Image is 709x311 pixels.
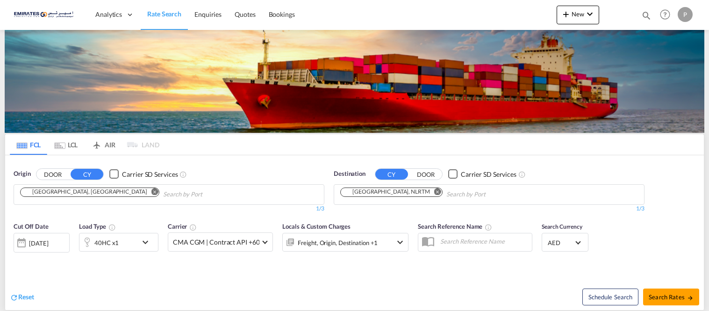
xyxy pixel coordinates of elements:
[298,236,378,249] div: Freight Origin Destination Factory Stuffing
[14,252,21,264] md-datepicker: Select
[94,236,119,249] div: 40HC x1
[18,293,34,301] span: Reset
[678,7,693,22] div: P
[29,239,48,247] div: [DATE]
[560,8,572,20] md-icon: icon-plus 400-fg
[189,224,197,231] md-icon: The selected Trucker/Carrierwill be displayed in the rate results If the rates are from another f...
[173,238,259,247] span: CMA CGM | Contract API +60
[657,7,678,23] div: Help
[687,295,694,301] md-icon: icon-arrow-right
[375,169,408,180] button: CY
[282,223,351,230] span: Locals & Custom Charges
[5,155,704,310] div: OriginDOOR CY Checkbox No InkUnchecked: Search for CY (Container Yard) services for all selected ...
[79,233,158,252] div: 40HC x1icon-chevron-down
[269,10,295,18] span: Bookings
[109,169,178,179] md-checkbox: Checkbox No Ink
[10,293,18,302] md-icon: icon-refresh
[344,188,432,196] div: Press delete to remove this chip.
[36,169,69,180] button: DOOR
[334,205,645,213] div: 1/3
[140,237,156,248] md-icon: icon-chevron-down
[436,234,532,248] input: Search Reference Name
[79,223,116,230] span: Load Type
[194,10,222,18] span: Enquiries
[582,289,638,305] button: Note: By default Schedule search will only considerorigin ports, destination ports and cut off da...
[657,7,673,22] span: Help
[584,8,595,20] md-icon: icon-chevron-down
[485,224,492,231] md-icon: Your search will be saved by the below given name
[23,188,147,196] div: Jebel Ali, AEJEA
[560,10,595,18] span: New
[179,171,187,178] md-icon: Unchecked: Search for CY (Container Yard) services for all selected carriers.Checked : Search for...
[344,188,430,196] div: Rotterdam, NLRTM
[145,188,159,197] button: Remove
[339,185,539,202] md-chips-wrap: Chips container. Use arrow keys to select chips.
[461,170,516,179] div: Carrier SD Services
[108,224,116,231] md-icon: icon-information-outline
[394,237,406,248] md-icon: icon-chevron-down
[14,233,70,253] div: [DATE]
[71,169,103,180] button: CY
[47,134,85,155] md-tab-item: LCL
[557,6,599,24] button: icon-plus 400-fgNewicon-chevron-down
[235,10,255,18] span: Quotes
[548,239,574,247] span: AED
[10,134,159,155] md-pagination-wrapper: Use the left and right arrow keys to navigate between tabs
[10,292,34,303] div: icon-refreshReset
[428,188,442,197] button: Remove
[641,10,652,21] md-icon: icon-magnify
[85,134,122,155] md-tab-item: AIR
[147,10,181,18] span: Rate Search
[14,4,77,25] img: c67187802a5a11ec94275b5db69a26e6.png
[10,134,47,155] md-tab-item: FCL
[518,171,526,178] md-icon: Unchecked: Search for CY (Container Yard) services for all selected carriers.Checked : Search for...
[5,30,704,133] img: LCL+%26+FCL+BACKGROUND.png
[19,185,256,202] md-chips-wrap: Chips container. Use arrow keys to select chips.
[542,223,582,230] span: Search Currency
[418,223,492,230] span: Search Reference Name
[122,170,178,179] div: Carrier SD Services
[547,236,583,249] md-select: Select Currency: د.إ AEDUnited Arab Emirates Dirham
[282,233,408,252] div: Freight Origin Destination Factory Stuffingicon-chevron-down
[334,169,365,179] span: Destination
[643,289,699,305] button: Search Ratesicon-arrow-right
[446,187,535,202] input: Chips input.
[168,223,197,230] span: Carrier
[14,169,30,179] span: Origin
[409,169,442,180] button: DOOR
[14,223,49,230] span: Cut Off Date
[14,205,324,213] div: 1/3
[23,188,149,196] div: Press delete to remove this chip.
[95,10,122,19] span: Analytics
[91,139,102,146] md-icon: icon-airplane
[649,293,694,301] span: Search Rates
[448,169,516,179] md-checkbox: Checkbox No Ink
[641,10,652,24] div: icon-magnify
[163,187,252,202] input: Chips input.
